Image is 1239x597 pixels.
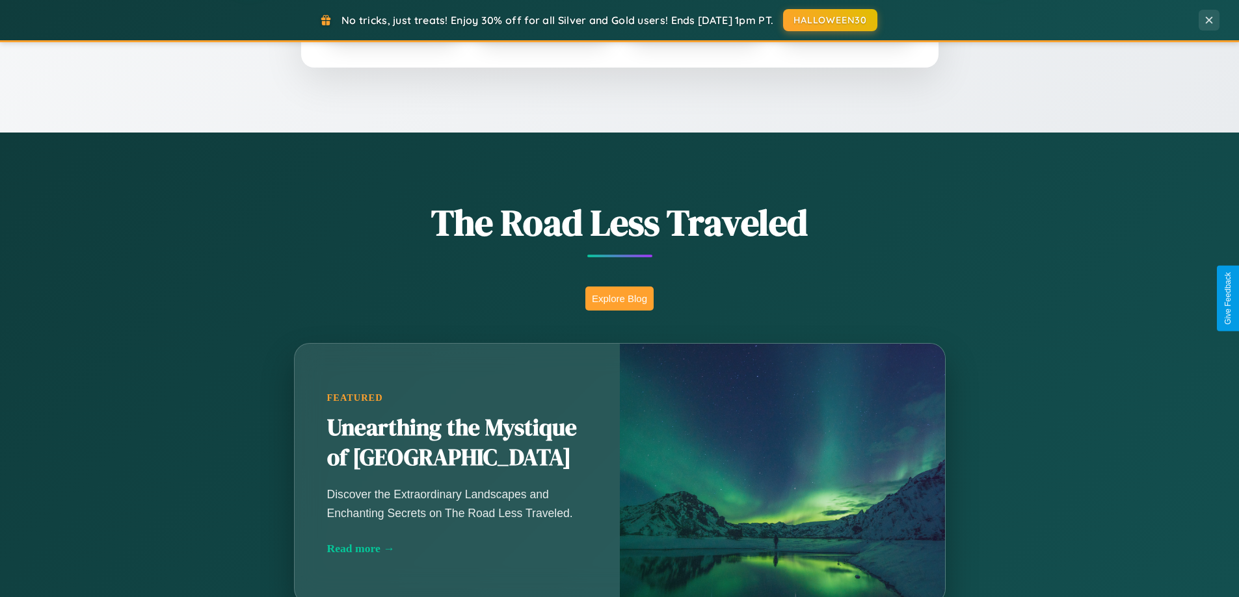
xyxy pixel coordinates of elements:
[341,14,773,27] span: No tricks, just treats! Enjoy 30% off for all Silver and Gold users! Ends [DATE] 1pm PT.
[783,9,877,31] button: HALLOWEEN30
[230,197,1010,248] h1: The Road Less Traveled
[327,413,587,473] h2: Unearthing the Mystique of [GEOGRAPHIC_DATA]
[1223,272,1232,325] div: Give Feedback
[327,485,587,522] p: Discover the Extraordinary Landscapes and Enchanting Secrets on The Road Less Traveled.
[327,392,587,403] div: Featured
[327,542,587,555] div: Read more →
[585,286,654,311] button: Explore Blog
